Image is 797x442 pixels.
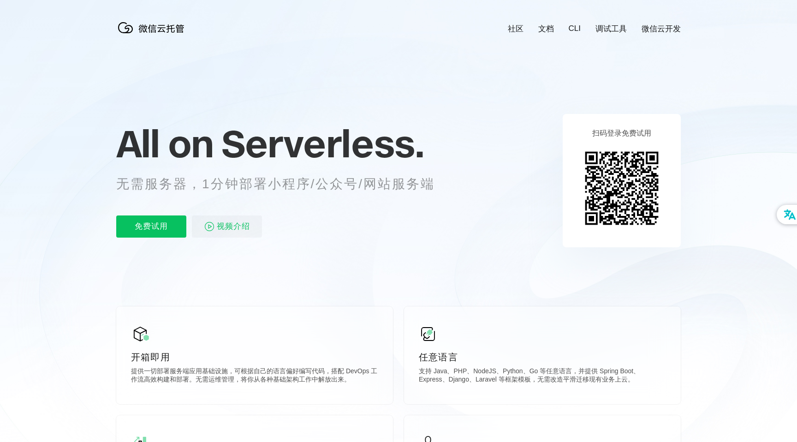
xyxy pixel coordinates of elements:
[419,351,666,364] p: 任意语言
[217,215,250,238] span: 视频介绍
[538,24,554,34] a: 文档
[131,351,378,364] p: 开箱即用
[569,24,581,33] a: CLI
[116,175,452,193] p: 无需服务器，1分钟部署小程序/公众号/网站服务端
[419,367,666,386] p: 支持 Java、PHP、NodeJS、Python、Go 等任意语言，并提供 Spring Boot、Express、Django、Laravel 等框架模板，无需改造平滑迁移现有业务上云。
[642,24,681,34] a: 微信云开发
[116,120,213,167] span: All on
[204,221,215,232] img: video_play.svg
[221,120,424,167] span: Serverless.
[116,30,190,38] a: 微信云托管
[131,367,378,386] p: 提供一切部署服务端应用基础设施，可根据自己的语言偏好编写代码，搭配 DevOps 工作流高效构建和部署。无需运维管理，将你从各种基础架构工作中解放出来。
[116,18,190,37] img: 微信云托管
[116,215,186,238] p: 免费试用
[592,129,651,138] p: 扫码登录免费试用
[595,24,627,34] a: 调试工具
[508,24,523,34] a: 社区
